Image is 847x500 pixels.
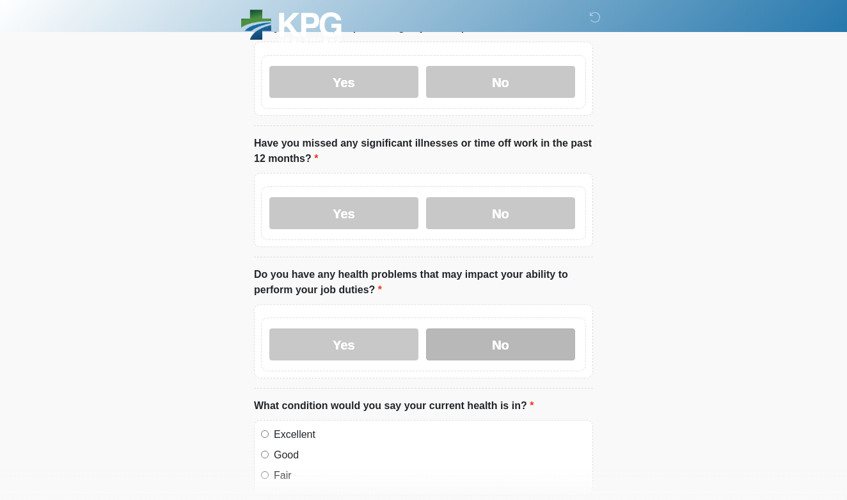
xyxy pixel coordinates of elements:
img: KPG Healthcare Logo [241,10,342,44]
label: Do you have any health problems that may impact your ability to perform your job duties? [254,267,593,298]
label: Yes [269,197,418,229]
label: Have you missed any significant illnesses or time off work in the past 12 months? [254,136,593,166]
label: What condition would you say your current health is in? [254,398,534,414]
label: Yes [269,328,418,360]
input: Good [261,451,269,458]
input: Fair [261,471,269,479]
label: Fair [274,468,586,483]
label: Excellent [274,427,586,442]
label: Yes [269,66,418,98]
input: Excellent [261,430,269,438]
label: No [426,197,575,229]
label: No [426,66,575,98]
label: No [426,328,575,360]
label: Good [274,448,586,463]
